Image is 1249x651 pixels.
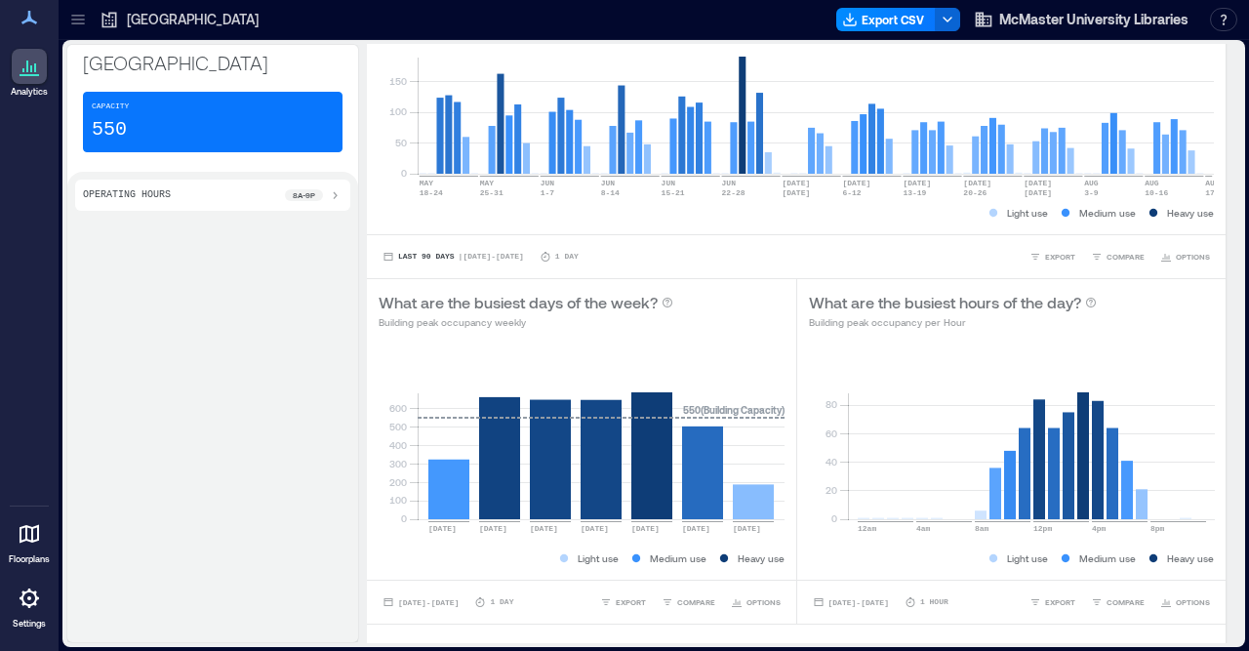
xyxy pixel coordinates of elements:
text: [DATE] [1024,179,1052,187]
tspan: 400 [389,439,407,451]
text: [DATE] [903,179,931,187]
text: [DATE] [581,524,609,533]
text: 12pm [1033,524,1052,533]
span: EXPORT [1045,596,1075,608]
p: Heavy use [1167,550,1214,566]
p: Floorplans [9,553,50,565]
text: 3-9 [1084,188,1099,197]
button: [DATE]-[DATE] [809,592,893,612]
p: Operating Hours [83,187,171,203]
text: [DATE] [842,179,870,187]
text: [DATE] [428,524,457,533]
text: [DATE] [963,179,991,187]
text: AUG [1084,179,1099,187]
text: [DATE] [631,524,660,533]
tspan: 100 [389,494,407,506]
p: Analytics [11,86,48,98]
text: [DATE] [479,524,507,533]
text: [DATE] [782,188,810,197]
span: COMPARE [677,596,715,608]
p: 1 Day [555,251,579,263]
text: [DATE] [530,524,558,533]
button: Export CSV [836,8,936,31]
tspan: 80 [825,398,836,410]
p: What are the busiest days of the week? [379,291,658,314]
tspan: 0 [401,167,407,179]
p: [GEOGRAPHIC_DATA] [127,10,259,29]
p: Building peak occupancy per Hour [809,314,1097,330]
text: AUG [1205,179,1220,187]
p: Settings [13,618,46,630]
tspan: 500 [389,421,407,432]
text: 4am [916,524,931,533]
text: 6-12 [842,188,861,197]
tspan: 60 [825,427,836,439]
text: 25-31 [480,188,504,197]
tspan: 150 [389,75,407,87]
text: 10-16 [1145,188,1168,197]
text: [DATE] [733,524,761,533]
tspan: 20 [825,484,836,496]
button: EXPORT [1026,592,1079,612]
tspan: 200 [389,476,407,488]
text: 22-28 [722,188,745,197]
span: EXPORT [616,596,646,608]
span: OPTIONS [1176,596,1210,608]
text: 1-7 [541,188,555,197]
span: [DATE] - [DATE] [828,598,889,607]
p: [GEOGRAPHIC_DATA] [83,49,342,76]
text: JUN [601,179,616,187]
button: OPTIONS [1156,592,1214,612]
span: [DATE] - [DATE] [398,598,459,607]
button: OPTIONS [727,592,785,612]
text: 18-24 [420,188,443,197]
p: Medium use [1079,205,1136,221]
p: What are the busiest hours of the day? [809,291,1081,314]
a: Analytics [5,43,54,103]
span: COMPARE [1107,251,1145,263]
text: JUN [541,179,555,187]
span: OPTIONS [746,596,781,608]
tspan: 300 [389,458,407,469]
p: 8a - 9p [293,189,315,201]
p: 1 Day [490,596,513,608]
button: EXPORT [596,592,650,612]
tspan: 0 [830,512,836,524]
text: JUN [662,179,676,187]
span: EXPORT [1045,251,1075,263]
tspan: 0 [401,512,407,524]
text: [DATE] [782,179,810,187]
text: 20-26 [963,188,987,197]
p: Capacity [92,101,129,112]
button: OPTIONS [1156,247,1214,266]
text: MAY [480,179,495,187]
p: Heavy use [738,550,785,566]
span: OPTIONS [1176,251,1210,263]
text: JUN [722,179,737,187]
button: Last 90 Days |[DATE]-[DATE] [379,247,528,266]
a: Floorplans [3,510,56,571]
span: McMaster University Libraries [999,10,1189,29]
button: COMPARE [658,592,719,612]
p: Heavy use [1167,205,1214,221]
tspan: 100 [389,105,407,117]
button: COMPARE [1087,592,1148,612]
tspan: 50 [395,137,407,148]
text: AUG [1145,179,1159,187]
text: 13-19 [903,188,926,197]
p: Light use [1007,205,1048,221]
text: 8-14 [601,188,620,197]
p: Light use [578,550,619,566]
text: 4pm [1092,524,1107,533]
text: 12am [858,524,876,533]
text: 8am [975,524,989,533]
button: [DATE]-[DATE] [379,592,463,612]
text: 8pm [1150,524,1165,533]
a: Settings [6,575,53,635]
button: McMaster University Libraries [968,4,1194,35]
text: MAY [420,179,434,187]
p: Building peak occupancy weekly [379,314,673,330]
text: [DATE] [682,524,710,533]
text: 17-23 [1205,188,1229,197]
p: Medium use [650,550,706,566]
